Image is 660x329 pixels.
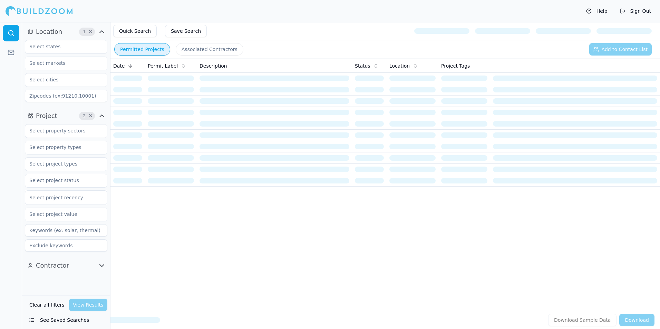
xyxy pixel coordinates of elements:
span: Status [355,62,370,69]
input: Select project value [25,208,98,220]
span: Permit Label [148,62,178,69]
span: Location [389,62,410,69]
span: Location [36,27,62,37]
span: Date [113,62,125,69]
button: Project2Clear Project filters [25,110,107,121]
button: Contractor [25,260,107,271]
button: Help [583,6,611,17]
input: Select markets [25,57,98,69]
input: Zipcodes (ex:91210,10001) [25,90,107,102]
button: Permitted Projects [114,43,170,56]
span: 1 [81,28,88,35]
span: Description [200,62,227,69]
input: Select property sectors [25,124,98,137]
span: Project Tags [441,62,470,69]
input: Select project status [25,174,98,187]
input: Exclude keywords [25,239,107,252]
input: Select cities [25,73,98,86]
button: See Saved Searches [25,314,107,326]
span: Project [36,111,57,121]
span: Clear Location filters [88,30,93,33]
button: Clear all filters [28,299,66,311]
span: Contractor [36,261,69,270]
button: Save Search [165,25,207,37]
input: Select project types [25,158,98,170]
button: Associated Contractors [176,43,243,56]
span: Clear Project filters [88,114,93,118]
button: Sign Out [617,6,654,17]
input: Select property types [25,141,98,153]
button: Location1Clear Location filters [25,26,107,37]
span: 2 [81,112,88,119]
input: Keywords (ex: solar, thermal) [25,224,107,237]
button: Quick Search [113,25,157,37]
input: Select states [25,40,98,53]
